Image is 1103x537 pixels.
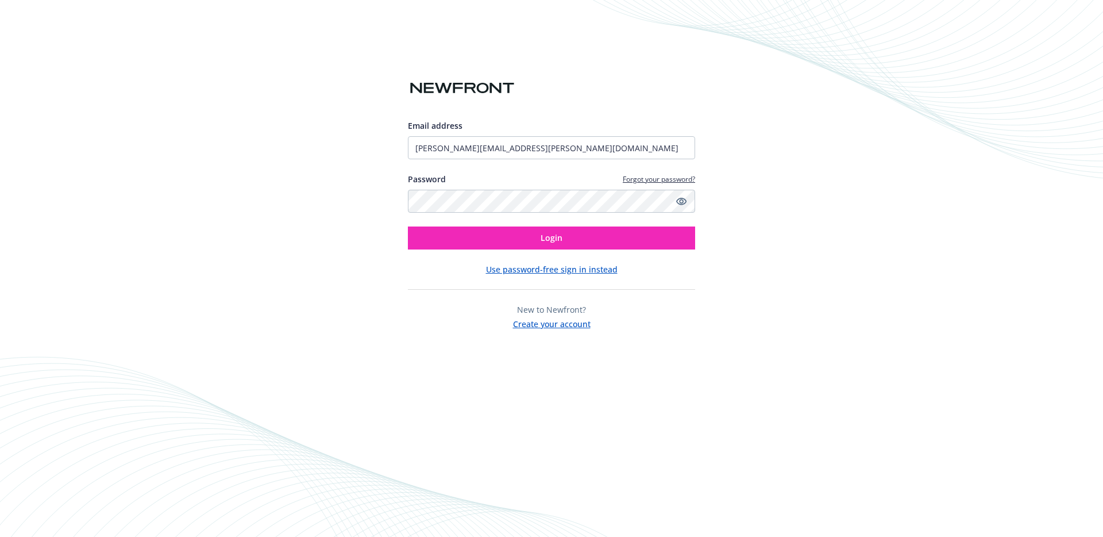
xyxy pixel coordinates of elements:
[408,190,695,213] input: Enter your password
[408,173,446,185] label: Password
[408,136,695,159] input: Enter your email
[674,194,688,208] a: Show password
[513,316,591,330] button: Create your account
[517,304,586,315] span: New to Newfront?
[408,120,462,131] span: Email address
[408,227,695,250] button: Login
[541,232,562,243] span: Login
[408,78,516,98] img: Newfront logo
[486,263,618,275] button: Use password-free sign in instead
[623,174,695,184] a: Forgot your password?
